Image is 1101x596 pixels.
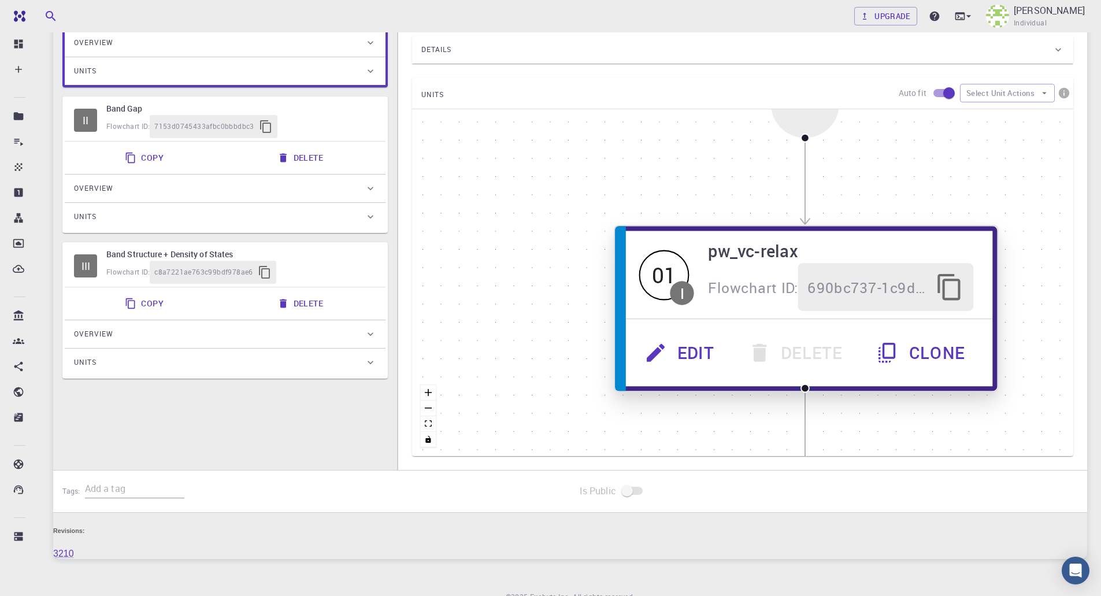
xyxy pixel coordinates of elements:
p: [PERSON_NAME] [1014,3,1085,17]
span: Flowchart ID: [106,267,150,276]
a: 2 [58,549,64,558]
span: 690bc737-1c9d-435e-ab04-b4056d6c0585 [808,276,926,299]
a: 1 [64,549,69,558]
span: Details [421,40,451,59]
span: Units [74,208,97,226]
span: Flowchart ID: [106,121,150,131]
button: fit view [421,416,436,432]
span: UNITS [421,86,444,104]
span: Is Public [580,484,616,498]
div: Overview [65,29,385,57]
h6: Band Gap [106,102,376,115]
button: info [1055,84,1073,102]
div: Open Intercom Messenger [1062,557,1089,584]
img: logo [9,10,25,22]
div: I [680,286,684,300]
div: 01 [639,250,689,300]
a: Upgrade [854,7,917,25]
div: Units [65,203,385,231]
span: Idle [74,254,97,277]
button: zoom in [421,385,436,401]
img: Lijue Chen [986,5,1009,28]
div: Overview [65,175,385,202]
span: Overview [74,325,113,343]
span: c8a7221ae763c99bdf978ae6 [154,266,253,278]
div: Units [65,349,385,376]
div: Overview [65,320,385,348]
div: Start [771,69,839,138]
h6: Band Structure + Density of States [106,248,376,261]
span: Flowchart ID: [709,277,798,297]
button: Clone [861,329,984,377]
span: Support [25,8,67,18]
button: zoom out [421,401,436,416]
a: 0 [69,549,74,558]
button: Edit [629,329,733,377]
div: III [74,254,97,277]
h6: Revisions: [53,527,1087,534]
span: Overview [74,34,113,52]
input: Add a tag [85,480,184,498]
span: Idle [639,250,689,300]
button: Copy [118,146,173,169]
span: Overview [74,179,113,198]
button: Select Unit Actions [960,84,1055,102]
button: Delete [270,292,332,315]
div: 01Ipw_vc-relaxFlowchart ID:690bc737-1c9d-435e-ab04-b4056d6c0585EditDeleteClone [623,229,987,388]
h6: pw_vc-relax [709,238,974,264]
h6: Tags: [62,480,85,497]
button: Copy [118,292,173,315]
span: Idle [74,109,97,132]
span: Units [74,353,97,372]
div: II [74,109,97,132]
a: 3 [53,549,58,558]
span: Units [74,62,97,80]
button: toggle interactivity [421,432,436,447]
button: Delete [270,146,332,169]
div: Start [786,94,825,114]
span: 7153d0745433afbc0bbbdbc3 [154,121,254,132]
div: Units [65,57,385,85]
div: Details [412,36,1073,64]
span: Individual [1014,17,1047,29]
p: Auto fit [899,87,926,99]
